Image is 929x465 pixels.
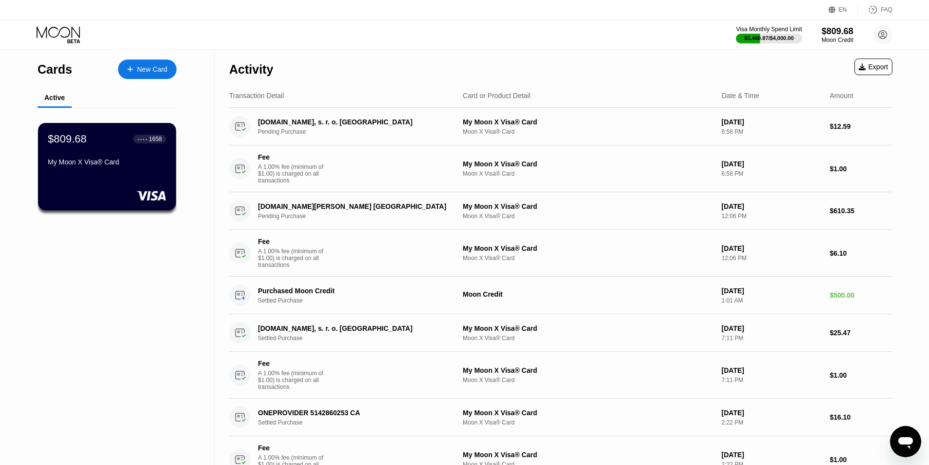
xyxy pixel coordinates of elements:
div: Active [44,94,65,101]
div: ONEPROVIDER 5142860253 CASettled PurchaseMy Moon X Visa® CardMoon X Visa® Card[DATE]2:22 PM$16.10 [229,399,892,436]
div: Export [854,59,892,75]
div: $6.10 [830,249,892,257]
div: New Card [118,60,177,79]
div: 7:11 PM [722,377,822,384]
div: Visa Monthly Spend Limit [736,26,802,33]
div: 6:58 PM [722,128,822,135]
div: $809.68● ● ● ●1658My Moon X Visa® Card [38,123,176,210]
div: $809.68 [48,133,87,145]
div: FAQ [881,6,892,13]
div: Settled Purchase [258,419,461,426]
div: $1.00 [830,371,892,379]
div: My Moon X Visa® Card [463,366,714,374]
div: FeeA 1.00% fee (minimum of $1.00) is charged on all transactionsMy Moon X Visa® CardMoon X Visa® ... [229,145,892,192]
div: [DOMAIN_NAME], s. r. o. [GEOGRAPHIC_DATA]Pending PurchaseMy Moon X Visa® CardMoon X Visa® Card[DA... [229,108,892,145]
div: Purchased Moon CreditSettled PurchaseMoon Credit[DATE]1:01 AM$500.00 [229,277,892,314]
div: Pending Purchase [258,213,461,220]
div: [DATE] [722,409,822,417]
div: EN [839,6,847,13]
div: ● ● ● ● [138,138,147,141]
div: Export [859,63,888,71]
div: A 1.00% fee (minimum of $1.00) is charged on all transactions [258,163,331,184]
div: Moon X Visa® Card [463,255,714,262]
div: $610.35 [830,207,892,215]
div: Moon X Visa® Card [463,128,714,135]
div: Settled Purchase [258,297,461,304]
div: [DATE] [722,202,822,210]
div: $16.10 [830,413,892,421]
div: [DATE] [722,324,822,332]
div: [DOMAIN_NAME][PERSON_NAME] [GEOGRAPHIC_DATA] [258,202,447,210]
div: $1.00 [830,456,892,464]
div: FeeA 1.00% fee (minimum of $1.00) is charged on all transactionsMy Moon X Visa® CardMoon X Visa® ... [229,230,892,277]
div: Moon X Visa® Card [463,213,714,220]
div: Transaction Detail [229,92,284,100]
div: My Moon X Visa® Card [463,202,714,210]
div: [DOMAIN_NAME], s. r. o. [GEOGRAPHIC_DATA] [258,118,447,126]
div: [DOMAIN_NAME], s. r. o. [GEOGRAPHIC_DATA]Settled PurchaseMy Moon X Visa® CardMoon X Visa® Card[DA... [229,314,892,352]
div: Card or Product Detail [463,92,531,100]
div: Moon X Visa® Card [463,377,714,384]
div: 12:06 PM [722,255,822,262]
div: FAQ [858,5,892,15]
div: New Card [137,65,167,74]
div: [DATE] [722,118,822,126]
div: Date & Time [722,92,759,100]
div: Amount [830,92,853,100]
div: $809.68 [822,26,853,37]
div: ONEPROVIDER 5142860253 CA [258,409,447,417]
div: Fee [258,153,326,161]
div: Moon Credit [822,37,853,43]
div: 7:11 PM [722,335,822,342]
div: Cards [38,62,72,77]
div: [DATE] [722,287,822,295]
div: EN [829,5,858,15]
div: A 1.00% fee (minimum of $1.00) is charged on all transactions [258,370,331,390]
div: [DATE] [722,366,822,374]
div: $12.59 [830,122,892,130]
div: $1,460.87 / $4,000.00 [745,35,794,41]
div: Fee [258,238,326,245]
div: Moon Credit [463,290,714,298]
div: [DATE] [722,451,822,459]
div: Moon X Visa® Card [463,419,714,426]
div: My Moon X Visa® Card [463,244,714,252]
div: Moon X Visa® Card [463,335,714,342]
div: $500.00 [830,291,892,299]
div: Pending Purchase [258,128,461,135]
div: My Moon X Visa® Card [48,158,166,166]
div: 1658 [149,136,162,142]
div: Activity [229,62,273,77]
div: My Moon X Visa® Card [463,324,714,332]
div: Fee [258,444,326,452]
div: [DOMAIN_NAME][PERSON_NAME] [GEOGRAPHIC_DATA]Pending PurchaseMy Moon X Visa® CardMoon X Visa® Card... [229,192,892,230]
div: FeeA 1.00% fee (minimum of $1.00) is charged on all transactionsMy Moon X Visa® CardMoon X Visa® ... [229,352,892,399]
div: My Moon X Visa® Card [463,118,714,126]
div: My Moon X Visa® Card [463,160,714,168]
iframe: Tlačidlo na spustenie okna správ [890,426,921,457]
div: $1.00 [830,165,892,173]
div: [DOMAIN_NAME], s. r. o. [GEOGRAPHIC_DATA] [258,324,447,332]
div: Purchased Moon Credit [258,287,447,295]
div: My Moon X Visa® Card [463,409,714,417]
div: Fee [258,360,326,367]
div: 6:58 PM [722,170,822,177]
div: 12:06 PM [722,213,822,220]
div: $25.47 [830,329,892,337]
div: A 1.00% fee (minimum of $1.00) is charged on all transactions [258,248,331,268]
div: Moon X Visa® Card [463,170,714,177]
div: [DATE] [722,244,822,252]
div: Settled Purchase [258,335,461,342]
div: [DATE] [722,160,822,168]
div: Visa Monthly Spend Limit$1,460.87/$4,000.00 [736,26,802,43]
div: 2:22 PM [722,419,822,426]
div: My Moon X Visa® Card [463,451,714,459]
div: $809.68Moon Credit [822,26,853,43]
div: 1:01 AM [722,297,822,304]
